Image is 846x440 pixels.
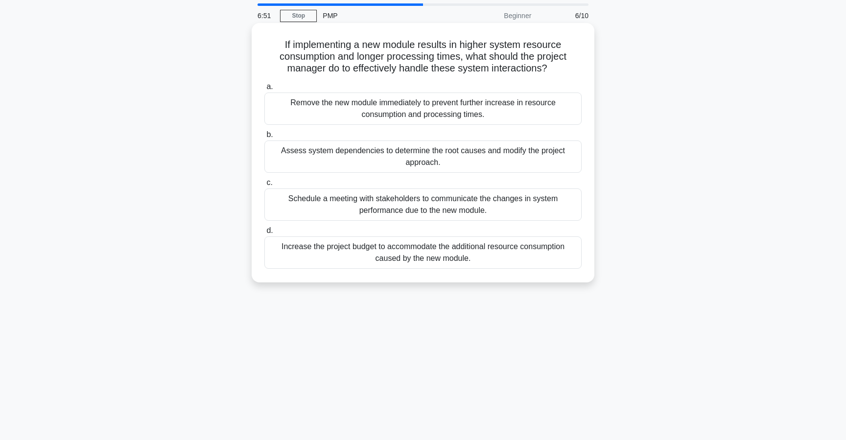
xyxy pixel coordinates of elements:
span: b. [266,130,273,139]
div: PMP [317,6,451,25]
span: c. [266,178,272,186]
div: Increase the project budget to accommodate the additional resource consumption caused by the new ... [264,236,582,269]
h5: If implementing a new module results in higher system resource consumption and longer processing ... [263,39,583,75]
a: Stop [280,10,317,22]
span: a. [266,82,273,91]
div: Beginner [451,6,537,25]
div: Remove the new module immediately to prevent further increase in resource consumption and process... [264,93,582,125]
div: Assess system dependencies to determine the root causes and modify the project approach. [264,140,582,173]
div: Schedule a meeting with stakeholders to communicate the changes in system performance due to the ... [264,188,582,221]
div: 6:51 [252,6,280,25]
div: 6/10 [537,6,594,25]
span: d. [266,226,273,234]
